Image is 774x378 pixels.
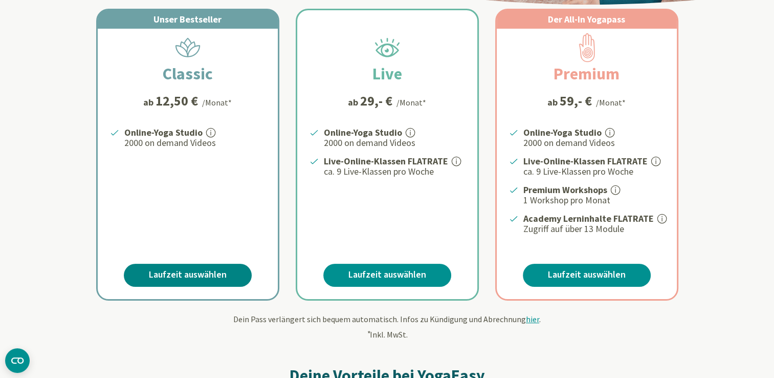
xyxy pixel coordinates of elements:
[202,96,232,109] div: /Monat*
[548,13,625,25] span: Der All-In Yogapass
[143,95,156,109] span: ab
[523,137,665,149] p: 2000 on demand Videos
[523,127,602,138] strong: Online-Yoga Studio
[5,348,30,373] button: CMP-Widget öffnen
[124,127,203,138] strong: Online-Yoga Studio
[124,137,266,149] p: 2000 on demand Videos
[523,155,648,167] strong: Live-Online-Klassen FLATRATE
[396,96,426,109] div: /Monat*
[360,94,392,108] div: 29,- €
[324,165,465,178] p: ca. 9 Live-Klassen pro Woche
[523,165,665,178] p: ca. 9 Live-Klassen pro Woche
[523,213,654,224] strong: Academy Lerninhalte FLATRATE
[156,94,198,108] div: 12,50 €
[88,313,687,341] div: Dein Pass verlängert sich bequem automatisch. Infos zu Kündigung und Abrechnung . Inkl. MwSt.
[153,13,222,25] span: Unser Bestseller
[324,137,465,149] p: 2000 on demand Videos
[523,264,651,287] a: Laufzeit auswählen
[138,61,237,86] h2: Classic
[348,61,427,86] h2: Live
[523,184,607,196] strong: Premium Workshops
[324,127,402,138] strong: Online-Yoga Studio
[124,264,252,287] a: Laufzeit auswählen
[348,95,360,109] span: ab
[560,94,592,108] div: 59,- €
[523,194,665,206] p: 1 Workshop pro Monat
[323,264,451,287] a: Laufzeit auswählen
[596,96,626,109] div: /Monat*
[547,95,560,109] span: ab
[529,61,644,86] h2: Premium
[324,155,448,167] strong: Live-Online-Klassen FLATRATE
[523,223,665,235] p: Zugriff auf über 13 Module
[526,314,539,324] span: hier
